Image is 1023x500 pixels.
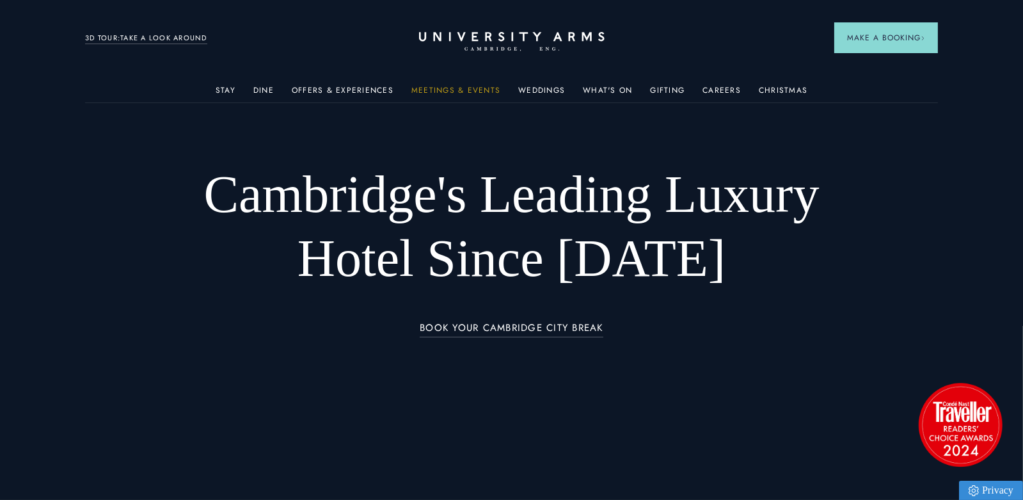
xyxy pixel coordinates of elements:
[912,376,1008,472] img: image-2524eff8f0c5d55edbf694693304c4387916dea5-1501x1501-png
[411,86,500,102] a: Meetings & Events
[420,323,603,337] a: BOOK YOUR CAMBRIDGE CITY BREAK
[171,163,853,291] h1: Cambridge's Leading Luxury Hotel Since [DATE]
[834,22,938,53] button: Make a BookingArrow icon
[518,86,565,102] a: Weddings
[702,86,741,102] a: Careers
[759,86,807,102] a: Christmas
[921,36,925,40] img: Arrow icon
[650,86,685,102] a: Gifting
[583,86,632,102] a: What's On
[216,86,235,102] a: Stay
[969,485,979,496] img: Privacy
[292,86,393,102] a: Offers & Experiences
[253,86,274,102] a: Dine
[847,32,925,44] span: Make a Booking
[419,32,605,52] a: Home
[959,481,1023,500] a: Privacy
[85,33,207,44] a: 3D TOUR:TAKE A LOOK AROUND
